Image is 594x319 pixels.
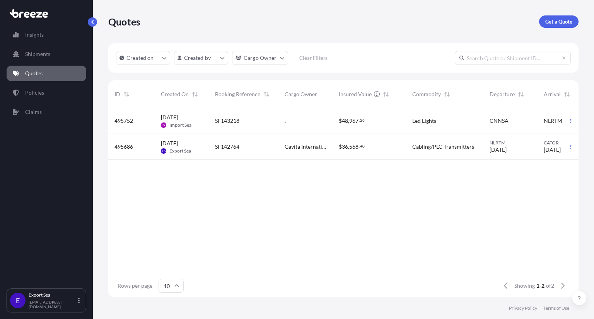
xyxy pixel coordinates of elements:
[232,51,288,65] button: cargoOwner Filter options
[161,114,178,121] span: [DATE]
[490,117,509,125] span: CNNSA
[339,144,342,149] span: $
[215,117,239,125] span: SF143218
[7,85,86,100] a: Policies
[516,90,526,99] button: Sort
[122,90,131,99] button: Sort
[29,300,77,309] p: [EMAIL_ADDRESS][DOMAIN_NAME]
[342,144,348,149] span: 36
[161,90,189,98] span: Created On
[349,118,358,124] span: 967
[299,54,328,62] p: Clear Filters
[539,15,579,28] a: Get a Quote
[7,104,86,120] a: Claims
[412,143,474,151] span: Cabling/PLC Transmitters
[16,297,20,304] span: E
[544,117,562,125] span: NLRTM
[169,148,191,154] span: Export Sea
[544,140,578,146] span: CATOR
[118,282,152,290] span: Rows per page
[161,139,178,147] span: [DATE]
[562,90,572,99] button: Sort
[536,282,544,290] span: 1-2
[29,292,77,298] p: Export Sea
[455,51,571,65] input: Search Quote or Shipment ID...
[543,305,569,311] a: Terms of Use
[545,18,572,25] p: Get a Quote
[285,143,326,151] span: Gavita International b.v.,
[339,118,342,124] span: $
[509,305,537,311] a: Privacy Policy
[349,144,358,149] span: 568
[25,89,44,97] p: Policies
[114,143,133,151] span: 495686
[25,50,50,58] p: Shipments
[114,117,133,125] span: 495752
[490,146,507,154] span: [DATE]
[442,90,452,99] button: Sort
[412,117,436,125] span: Led Lights
[490,140,531,146] span: NLRTM
[108,15,140,28] p: Quotes
[126,54,154,62] p: Created on
[169,122,191,128] span: Import Sea
[162,121,165,129] span: IS
[215,90,260,98] span: Booking Reference
[514,282,535,290] span: Showing
[25,70,43,77] p: Quotes
[360,119,365,122] span: 26
[412,90,441,98] span: Commodity
[7,66,86,81] a: Quotes
[360,145,365,148] span: 40
[174,51,228,65] button: createdBy Filter options
[162,147,166,155] span: ES
[546,282,554,290] span: of 2
[262,90,271,99] button: Sort
[25,108,42,116] p: Claims
[490,90,515,98] span: Departure
[184,54,211,62] p: Created by
[348,118,349,124] span: ,
[285,90,317,98] span: Cargo Owner
[292,52,335,64] button: Clear Filters
[190,90,200,99] button: Sort
[342,118,348,124] span: 48
[244,54,277,62] p: Cargo Owner
[114,90,120,98] span: ID
[215,143,239,151] span: SF142764
[25,31,44,39] p: Insights
[116,51,170,65] button: createdOn Filter options
[544,90,561,98] span: Arrival
[348,144,349,149] span: ,
[7,27,86,42] a: Insights
[339,90,372,98] span: Insured Value
[285,117,286,125] span: .
[381,90,391,99] button: Sort
[544,146,561,154] span: [DATE]
[7,46,86,62] a: Shipments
